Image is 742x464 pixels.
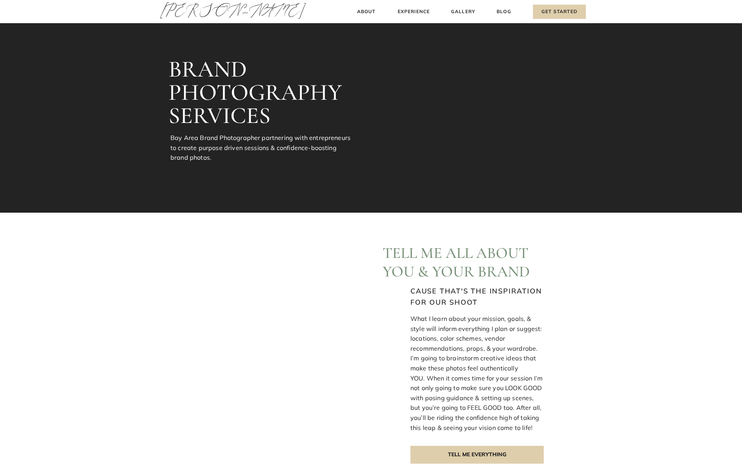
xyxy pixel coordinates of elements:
[170,133,353,165] p: Bay Area Brand Photographer partnering with entrepreneurs to create purpose driven sessions & con...
[410,446,544,464] a: TELL ME EVERYTHING
[533,5,586,19] a: Get Started
[410,314,544,433] p: What I learn about your mission, goals, & style will inform everything I plan or suggest: locatio...
[104,250,261,448] iframe: PYzGL4E7otE
[450,8,476,16] a: Gallery
[410,286,544,307] h3: CAUSE THAT'S THE INSPIRATION FOR OUR SHOOT
[397,8,431,16] a: Experience
[495,8,513,16] a: Blog
[168,58,353,127] h3: BRAND PHOTOGRAPHY SERVICES
[355,8,378,16] a: About
[383,244,538,279] h2: Tell me ALL about you & your brand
